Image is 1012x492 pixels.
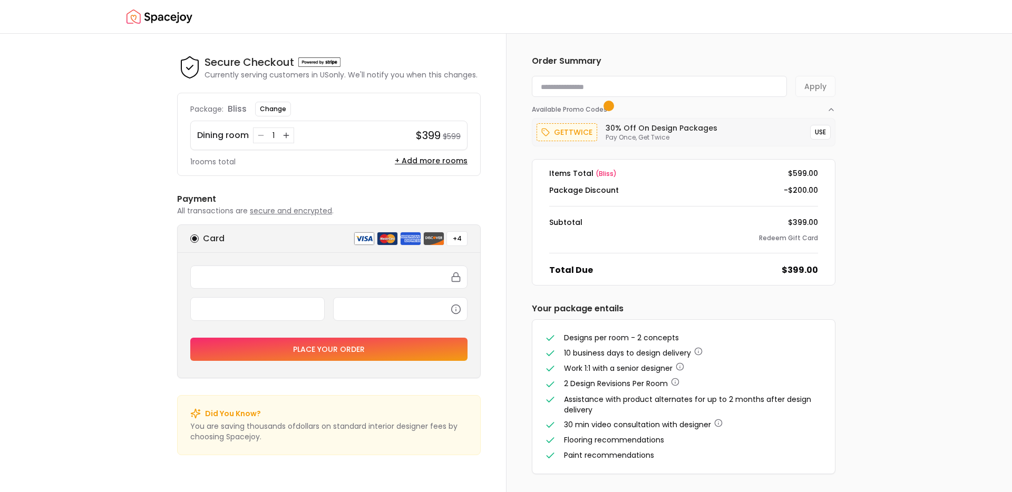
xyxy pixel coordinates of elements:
p: Did You Know? [205,408,261,419]
p: gettwice [554,126,592,139]
img: discover [423,232,444,245]
button: Place your order [190,338,468,361]
img: visa [354,232,375,245]
span: Flooring recommendations [564,435,664,445]
h6: Payment [177,193,481,205]
p: 1 rooms total [190,156,236,167]
span: 10 business days to design delivery [564,348,691,358]
dd: -$200.00 [784,185,818,195]
button: Increase quantity for Dining room [281,130,291,141]
dd: $399.00 [782,264,818,277]
h6: Order Summary [532,55,835,67]
h6: Your package entails [532,302,835,315]
p: Package: [190,104,223,114]
img: mastercard [377,232,398,245]
p: Pay Once, Get Twice [606,133,717,142]
p: bliss [228,103,247,115]
span: Work 1:1 with a senior designer [564,363,673,373]
p: You are saving thousands of dollar s on standard interior designer fees by choosing Spacejoy. [190,421,468,442]
dt: Items Total [549,168,617,179]
img: Spacejoy Logo [126,6,192,27]
span: 30 min video consultation with designer [564,419,711,430]
button: + Add more rooms [395,155,468,166]
span: Paint recommendations [564,450,654,460]
p: Currently serving customers in US only. We'll notify you when this changes. [205,70,478,80]
span: secure and encrypted [250,205,332,216]
h4: $399 [416,128,441,143]
dt: Package Discount [549,185,619,195]
span: Designs per room - 2 concepts [564,332,679,343]
dd: $399.00 [788,217,818,228]
div: Available Promo Codes [532,114,835,146]
p: All transactions are . [177,205,481,216]
img: Powered by stripe [298,57,340,67]
span: 2 Design Revisions Per Room [564,378,668,389]
img: american express [400,232,421,245]
span: Available Promo Codes [532,105,610,114]
dt: Subtotal [549,217,582,228]
div: 1 [268,130,279,141]
small: $599 [443,131,461,142]
button: +4 [446,231,468,246]
dt: Total Due [549,264,593,277]
iframe: Secure expiration date input frame [197,304,318,313]
span: ( bliss ) [596,169,617,178]
button: Change [255,102,291,116]
p: Dining room [197,129,249,142]
h4: Secure Checkout [205,55,294,70]
iframe: Secure card number input frame [197,272,461,282]
button: Redeem Gift Card [759,234,818,242]
dd: $599.00 [788,168,818,179]
a: Spacejoy [126,6,192,27]
iframe: Secure CVC input frame [340,304,461,313]
button: Available Promo Codes [532,97,835,114]
h6: Card [203,232,225,245]
h6: 30% Off on Design Packages [606,123,717,133]
button: USE [810,125,831,140]
span: Assistance with product alternates for up to 2 months after design delivery [564,394,811,415]
button: Decrease quantity for Dining room [256,130,266,141]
